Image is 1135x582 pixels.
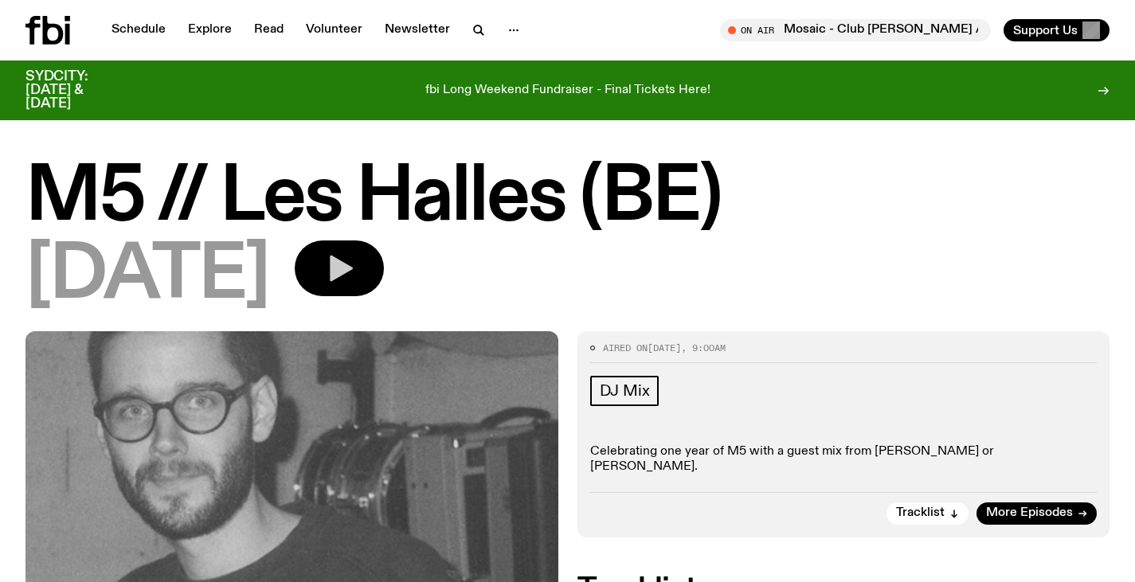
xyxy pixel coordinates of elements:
span: Aired on [603,342,648,354]
button: Support Us [1004,19,1110,41]
a: Read [245,19,293,41]
span: , 9:00am [681,342,726,354]
a: Volunteer [296,19,372,41]
span: More Episodes [986,507,1073,519]
a: Newsletter [375,19,460,41]
a: More Episodes [976,502,1097,525]
span: [DATE] [648,342,681,354]
span: Support Us [1013,23,1078,37]
button: On AirMosaic - Club [PERSON_NAME] Archive 001 [720,19,991,41]
h3: SYDCITY: [DATE] & [DATE] [25,70,127,111]
span: [DATE] [25,240,269,312]
a: Explore [178,19,241,41]
p: fbi Long Weekend Fundraiser - Final Tickets Here! [425,84,710,98]
a: DJ Mix [590,376,659,406]
a: Schedule [102,19,175,41]
button: Tracklist [886,502,969,525]
h1: M5 // Les Halles (BE) [25,162,1110,234]
span: DJ Mix [600,382,650,400]
p: Celebrating one year of M5 with a guest mix from [PERSON_NAME] or [PERSON_NAME]. [590,444,1098,475]
span: Tracklist [896,507,945,519]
